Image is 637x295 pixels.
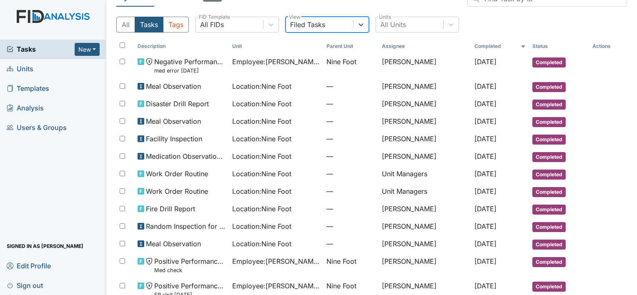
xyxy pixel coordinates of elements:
span: Completed [532,117,566,127]
span: — [326,239,375,249]
button: New [75,43,100,56]
span: Completed [532,257,566,267]
span: Location : Nine Foot [232,99,291,109]
span: — [326,204,375,214]
span: — [326,116,375,126]
span: Facility Inspection [146,134,202,144]
span: [DATE] [474,82,497,90]
span: — [326,151,375,161]
th: Toggle SortBy [471,39,529,53]
span: [DATE] [474,222,497,230]
span: Work Order Routine [146,169,208,179]
td: [PERSON_NAME] [379,113,471,130]
button: Tags [163,17,189,32]
span: [DATE] [474,170,497,178]
span: [DATE] [474,152,497,160]
td: Unit Managers [379,165,471,183]
span: [DATE] [474,205,497,213]
td: [PERSON_NAME] [379,218,471,235]
span: Employee : [PERSON_NAME] [232,57,320,67]
span: Location : Nine Foot [232,239,291,249]
input: Toggle All Rows Selected [120,42,125,48]
small: Med check [154,266,225,274]
small: med error [DATE] [154,67,225,75]
span: — [326,134,375,144]
span: Location : Nine Foot [232,151,291,161]
span: [DATE] [474,100,497,108]
td: [PERSON_NAME] [379,130,471,148]
span: Sign out [7,279,43,292]
span: Location : Nine Foot [232,169,291,179]
button: Tasks [135,17,163,32]
span: Location : Nine Foot [232,186,291,196]
td: [PERSON_NAME] [379,95,471,113]
span: [DATE] [474,117,497,125]
span: Completed [532,57,566,67]
td: [PERSON_NAME] [379,235,471,253]
a: Tasks [7,44,75,54]
span: Completed [532,240,566,250]
span: Location : Nine Foot [232,134,291,144]
span: Completed [532,205,566,215]
span: [DATE] [474,240,497,248]
div: All FIDs [200,20,224,30]
span: [DATE] [474,282,497,290]
th: Toggle SortBy [323,39,379,53]
span: Location : Nine Foot [232,81,291,91]
span: Random Inspection for AM [146,221,225,231]
span: Medication Observation Checklist [146,151,225,161]
span: [DATE] [474,187,497,195]
span: Meal Observation [146,116,201,126]
span: Positive Performance Review Med check [154,256,225,274]
th: Toggle SortBy [229,39,323,53]
td: [PERSON_NAME] [379,200,471,218]
span: Location : Nine Foot [232,116,291,126]
div: All Units [380,20,406,30]
div: Filed Tasks [290,20,325,30]
span: Completed [532,222,566,232]
span: Nine Foot [326,281,356,291]
span: Templates [7,82,49,95]
td: [PERSON_NAME] [379,148,471,165]
span: Nine Foot [326,256,356,266]
th: Assignee [379,39,471,53]
span: Completed [532,152,566,162]
span: Location : Nine Foot [232,204,291,214]
span: Completed [532,187,566,197]
span: [DATE] [474,257,497,265]
span: Employee : [PERSON_NAME][GEOGRAPHIC_DATA] [232,281,320,291]
span: Employee : [PERSON_NAME] [232,256,320,266]
span: Nine Foot [326,57,356,67]
span: — [326,169,375,179]
span: Location : Nine Foot [232,221,291,231]
span: — [326,81,375,91]
span: — [326,221,375,231]
span: — [326,186,375,196]
span: [DATE] [474,135,497,143]
span: Edit Profile [7,259,51,272]
span: Disaster Drill Report [146,99,209,109]
span: Analysis [7,102,44,115]
span: Completed [532,100,566,110]
span: — [326,99,375,109]
span: Meal Observation [146,239,201,249]
th: Toggle SortBy [134,39,228,53]
td: Unit Managers [379,183,471,200]
span: [DATE] [474,57,497,66]
th: Actions [589,39,627,53]
span: Completed [532,82,566,92]
span: Negative Performance Review med error 8.25.25 [154,57,225,75]
span: Signed in as [PERSON_NAME] [7,240,83,252]
th: Toggle SortBy [529,39,589,53]
td: [PERSON_NAME] [379,253,471,277]
td: [PERSON_NAME] [379,78,471,95]
span: Completed [532,282,566,292]
td: [PERSON_NAME] [379,53,471,78]
div: Type filter [116,17,189,32]
span: Meal Observation [146,81,201,91]
span: Work Order Routine [146,186,208,196]
span: Users & Groups [7,121,67,134]
span: Completed [532,170,566,180]
button: All [116,17,135,32]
